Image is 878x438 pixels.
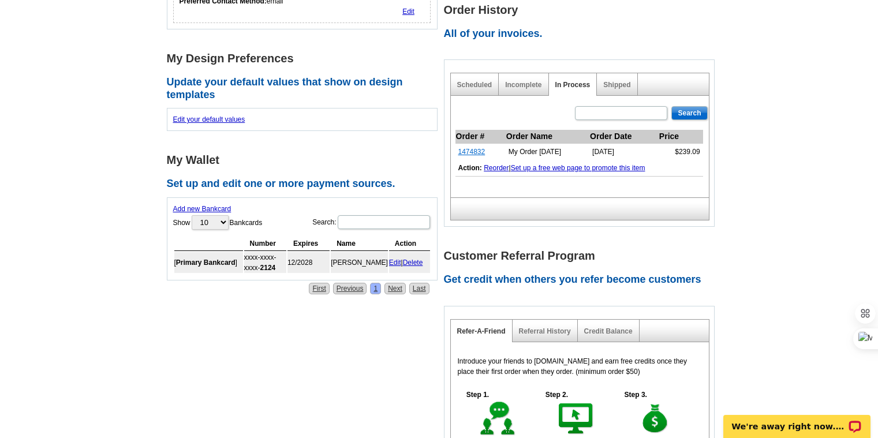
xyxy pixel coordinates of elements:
[458,356,702,377] p: Introduce your friends to [DOMAIN_NAME] and earn free credits once they place their first order w...
[519,327,571,335] a: Referral History
[192,215,229,230] select: ShowBankcards
[603,81,630,89] a: Shipped
[458,148,485,156] a: 1474832
[174,252,243,273] td: [ ]
[636,400,675,438] img: step-3.gif
[312,214,431,230] label: Search:
[461,390,495,400] h5: Step 1.
[484,164,509,172] a: Reorder
[389,259,401,267] a: Edit
[444,274,721,286] h2: Get credit when others you refer become customers
[309,283,329,294] a: First
[244,237,286,251] th: Number
[716,402,878,438] iframe: LiveChat chat widget
[333,283,367,294] a: Previous
[556,400,596,438] img: step-2.gif
[478,400,518,438] img: step-1.gif
[287,237,330,251] th: Expires
[511,164,645,172] a: Set up a free web page to promote this item
[167,53,444,65] h1: My Design Preferences
[457,327,506,335] a: Refer-A-Friend
[338,215,430,229] input: Search:
[584,327,633,335] a: Credit Balance
[444,4,721,16] h1: Order History
[287,252,330,273] td: 12/2028
[370,283,381,294] a: 1
[618,390,653,400] h5: Step 3.
[506,130,589,144] th: Order Name
[167,178,444,190] h2: Set up and edit one or more payment sources.
[589,130,659,144] th: Order Date
[444,28,721,40] h2: All of your invoices.
[389,237,430,251] th: Action
[176,259,236,267] b: Primary Bankcard
[403,259,423,267] a: Delete
[589,144,659,160] td: [DATE]
[384,283,406,294] a: Next
[539,390,574,400] h5: Step 2.
[409,283,429,294] a: Last
[389,252,430,273] td: |
[260,264,276,272] strong: 2124
[331,252,388,273] td: [PERSON_NAME]
[402,8,414,16] a: Edit
[331,237,388,251] th: Name
[173,205,231,213] a: Add new Bankcard
[173,214,263,231] label: Show Bankcards
[671,106,707,120] input: Search
[455,160,703,177] td: |
[173,115,245,123] a: Edit your default values
[659,144,703,160] td: $239.09
[167,154,444,166] h1: My Wallet
[506,144,589,160] td: My Order [DATE]
[444,250,721,262] h1: Customer Referral Program
[555,81,591,89] a: In Process
[167,76,444,101] h2: Update your default values that show on design templates
[458,164,482,172] b: Action:
[659,130,703,144] th: Price
[455,130,506,144] th: Order #
[244,252,286,273] td: xxxx-xxxx-xxxx-
[505,81,541,89] a: Incomplete
[457,81,492,89] a: Scheduled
